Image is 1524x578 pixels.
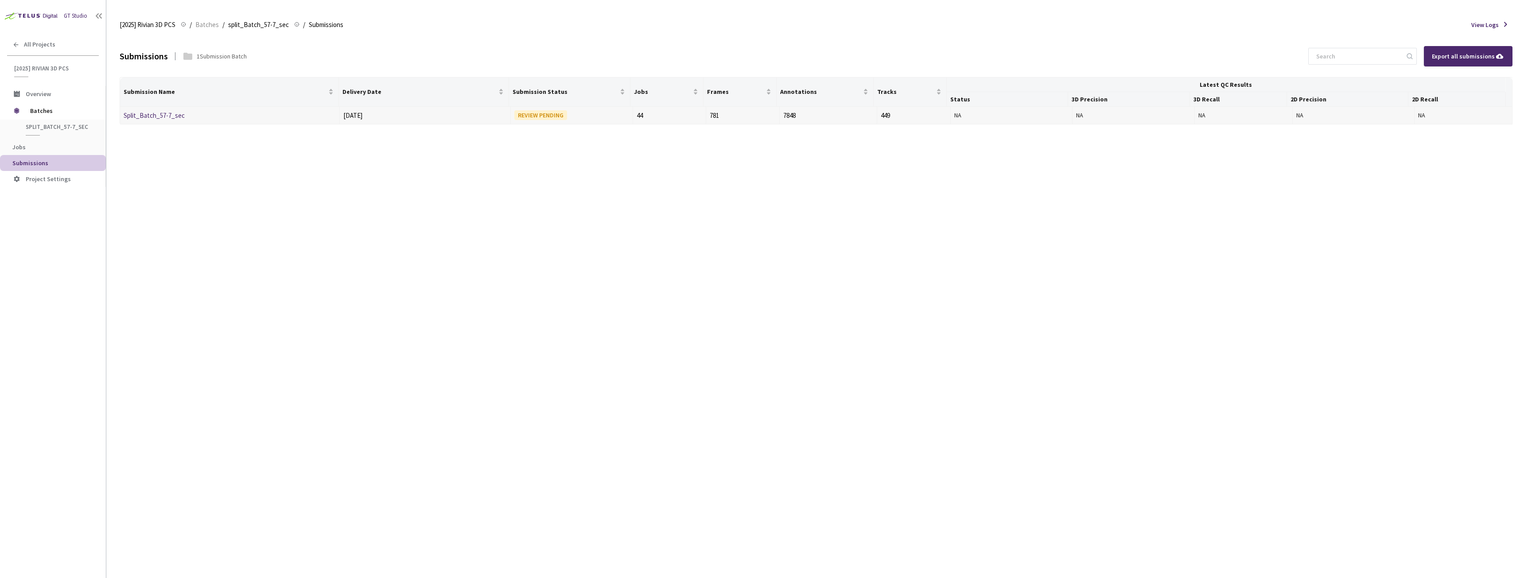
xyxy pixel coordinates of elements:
[197,51,247,61] div: 1 Submission Batch
[194,19,221,29] a: Batches
[1076,110,1191,120] div: NA
[1432,51,1505,61] div: Export all submissions
[881,110,946,121] div: 449
[514,110,567,120] div: REVIEW PENDING
[1190,92,1287,107] th: 3D Recall
[30,102,91,120] span: Batches
[630,78,704,107] th: Jobs
[24,41,55,48] span: All Projects
[637,110,702,121] div: 44
[780,88,862,95] span: Annotations
[343,110,507,121] div: [DATE]
[513,88,618,95] span: Submission Status
[12,159,48,167] span: Submissions
[14,65,93,72] span: [2025] Rivian 3D PCS
[303,19,305,30] li: /
[1471,20,1499,30] span: View Logs
[124,88,327,95] span: Submission Name
[64,12,87,20] div: GT Studio
[228,19,289,30] span: split_Batch_57-7_sec
[120,49,168,63] div: Submissions
[195,19,219,30] span: Batches
[339,78,509,107] th: Delivery Date
[1296,110,1411,120] div: NA
[190,19,192,30] li: /
[954,110,1069,120] div: NA
[877,88,934,95] span: Tracks
[120,78,339,107] th: Submission Name
[509,78,630,107] th: Submission Status
[1287,92,1408,107] th: 2D Precision
[120,19,175,30] span: [2025] Rivian 3D PCS
[26,90,51,98] span: Overview
[874,78,947,107] th: Tracks
[1068,92,1190,107] th: 3D Precision
[777,78,874,107] th: Annotations
[947,78,1506,92] th: Latest QC Results
[634,88,691,95] span: Jobs
[1408,92,1506,107] th: 2D Recall
[1311,48,1405,64] input: Search
[710,110,775,121] div: 781
[947,92,1068,107] th: Status
[222,19,225,30] li: /
[783,110,874,121] div: 7848
[309,19,343,30] span: Submissions
[124,111,185,120] a: Split_Batch_57-7_sec
[26,175,71,183] span: Project Settings
[12,143,26,151] span: Jobs
[26,123,91,131] span: split_Batch_57-7_sec
[707,88,764,95] span: Frames
[704,78,777,107] th: Frames
[342,88,497,95] span: Delivery Date
[1198,110,1289,120] div: NA
[1418,110,1508,120] div: NA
